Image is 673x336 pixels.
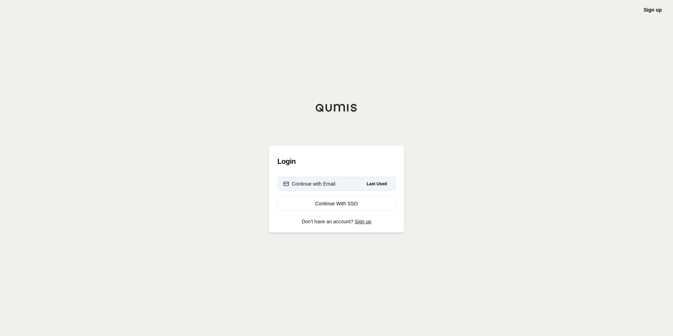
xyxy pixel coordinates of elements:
[283,180,335,187] div: Continue with Email
[277,154,396,168] h3: Login
[364,180,390,188] span: Last Used
[277,177,396,191] button: Continue with EmailLast Used
[315,104,358,112] img: Qumis
[644,7,662,13] a: Sign up
[283,200,390,207] div: Continue With SSO
[355,219,371,224] a: Sign up
[277,197,396,211] a: Continue With SSO
[277,219,396,224] p: Don't have an account?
